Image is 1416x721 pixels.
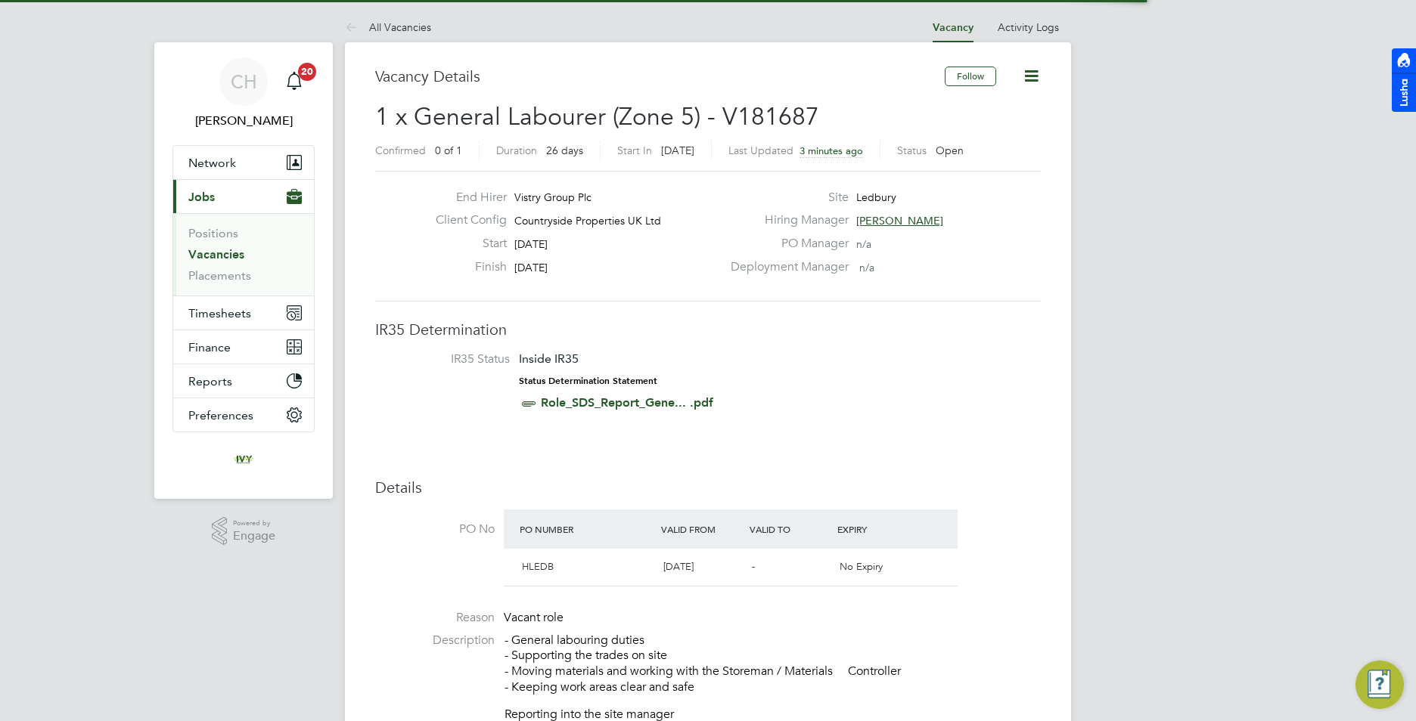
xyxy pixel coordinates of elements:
[375,144,426,157] label: Confirmed
[504,610,564,625] span: Vacant role
[231,72,257,91] span: CH
[856,190,896,204] span: Ledbury
[154,42,333,499] nav: Main navigation
[722,190,849,206] label: Site
[173,146,314,179] button: Network
[375,478,1041,497] h3: Details
[173,330,314,364] button: Finance
[424,259,507,275] label: Finish
[657,515,746,543] div: Valid From
[172,112,315,130] span: Charlie Hobbs
[375,633,495,648] label: Description
[945,67,996,86] button: Follow
[897,144,927,157] label: Status
[541,395,713,410] a: Role_SDS_Report_Gene... .pdf
[663,560,694,573] span: [DATE]
[522,560,554,573] span: HLEDB
[172,57,315,130] a: CH[PERSON_NAME]
[933,21,973,34] a: Vacancy
[375,67,945,86] h3: Vacancy Details
[298,63,316,81] span: 20
[424,190,507,206] label: End Hirer
[746,515,834,543] div: Valid To
[212,517,276,546] a: Powered byEngage
[505,633,1041,695] p: - General labouring duties - Supporting the trades on site - Moving materials and working with th...
[188,190,215,204] span: Jobs
[279,57,309,106] a: 20
[519,351,579,366] span: Inside IR35
[998,20,1059,34] a: Activity Logs
[188,374,232,388] span: Reports
[345,20,431,34] a: All Vacancies
[188,268,251,283] a: Placements
[496,144,537,157] label: Duration
[233,517,275,530] span: Powered by
[173,180,314,213] button: Jobs
[188,306,251,320] span: Timesheets
[188,247,244,261] a: Vacancies
[435,144,462,157] span: 0 of 1
[231,447,256,472] img: ivyresourcegroup-logo-retina.png
[424,212,507,228] label: Client Config
[514,237,548,251] span: [DATE]
[752,560,755,573] span: -
[188,156,236,170] span: Network
[375,102,819,132] span: 1 x General Labourer (Zone 5) - V181687
[390,351,510,367] label: IR35 Status
[661,144,694,157] span: [DATE]
[936,144,964,157] span: Open
[173,213,314,296] div: Jobs
[722,212,849,228] label: Hiring Manager
[722,259,849,275] label: Deployment Manager
[728,144,793,157] label: Last Updated
[856,237,871,251] span: n/a
[514,261,548,274] span: [DATE]
[173,296,314,330] button: Timesheets
[375,320,1041,339] h3: IR35 Determination
[722,236,849,252] label: PO Manager
[188,408,253,422] span: Preferences
[546,144,583,157] span: 26 days
[519,376,657,386] strong: Status Determination Statement
[859,261,874,274] span: n/a
[514,190,592,204] span: Vistry Group Plc
[188,226,238,240] a: Positions
[233,530,275,543] span: Engage
[173,364,314,398] button: Reports
[514,214,661,227] span: Countryside Properties UK Ltd
[800,144,863,157] span: 3 minutes ago
[1355,661,1404,709] button: Engage Resource Center
[856,214,943,227] span: [PERSON_NAME]
[188,340,231,354] span: Finance
[173,398,314,432] button: Preferences
[834,515,922,543] div: Expiry
[424,236,507,252] label: Start
[172,447,315,472] a: Go to home page
[840,560,883,573] span: No Expiry
[375,521,495,537] label: PO No
[516,515,657,543] div: PO Number
[617,144,652,157] label: Start In
[375,610,495,626] label: Reason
